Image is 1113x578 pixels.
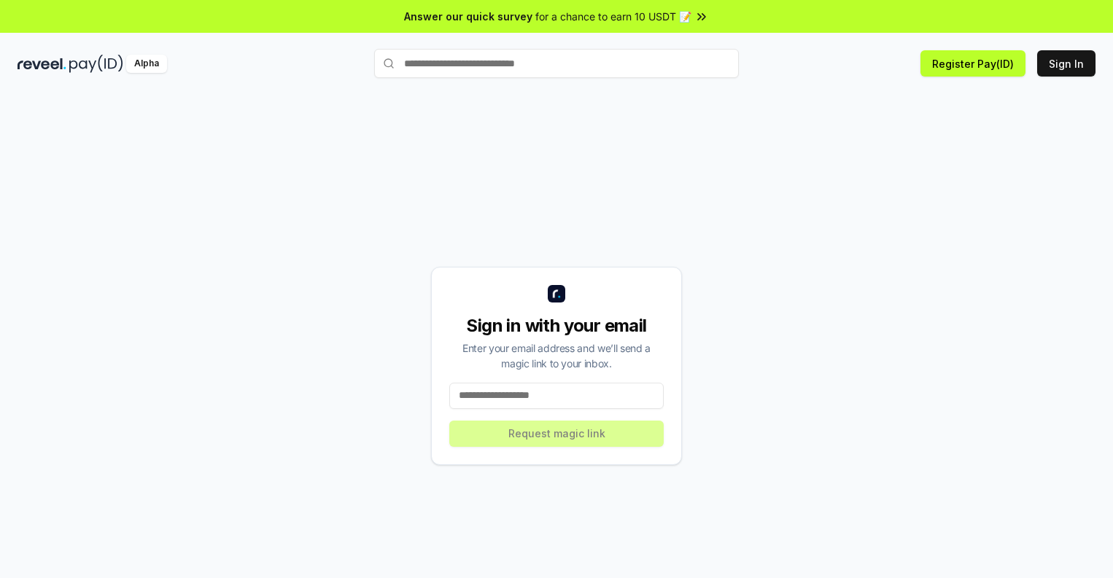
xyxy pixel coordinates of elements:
img: pay_id [69,55,123,73]
span: Answer our quick survey [404,9,532,24]
div: Alpha [126,55,167,73]
button: Sign In [1037,50,1095,77]
div: Sign in with your email [449,314,664,337]
div: Enter your email address and we’ll send a magic link to your inbox. [449,340,664,371]
img: reveel_dark [18,55,66,73]
button: Register Pay(ID) [920,50,1025,77]
img: logo_small [548,285,565,302]
span: for a chance to earn 10 USDT 📝 [535,9,691,24]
